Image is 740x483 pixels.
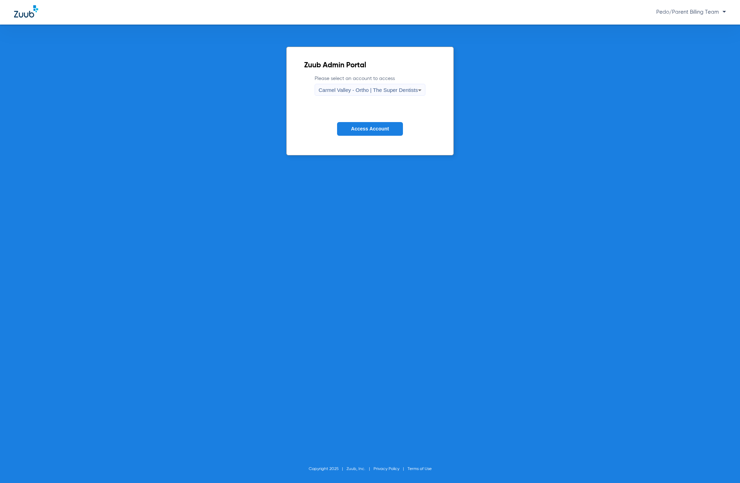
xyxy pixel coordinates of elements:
span: Carmel Valley - Ortho | The Super Dentists [318,87,418,93]
button: Access Account [337,122,403,136]
span: Pedo/Parent Billing Team [656,9,726,15]
li: Zuub, Inc. [347,465,374,472]
a: Privacy Policy [374,467,399,471]
label: Please select an account to access [315,75,425,96]
iframe: Chat Widget [705,449,740,483]
h2: Zuub Admin Portal [304,62,436,69]
a: Terms of Use [407,467,432,471]
img: Zuub Logo [14,5,38,18]
li: Copyright 2025 [309,465,347,472]
span: Access Account [351,126,389,132]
